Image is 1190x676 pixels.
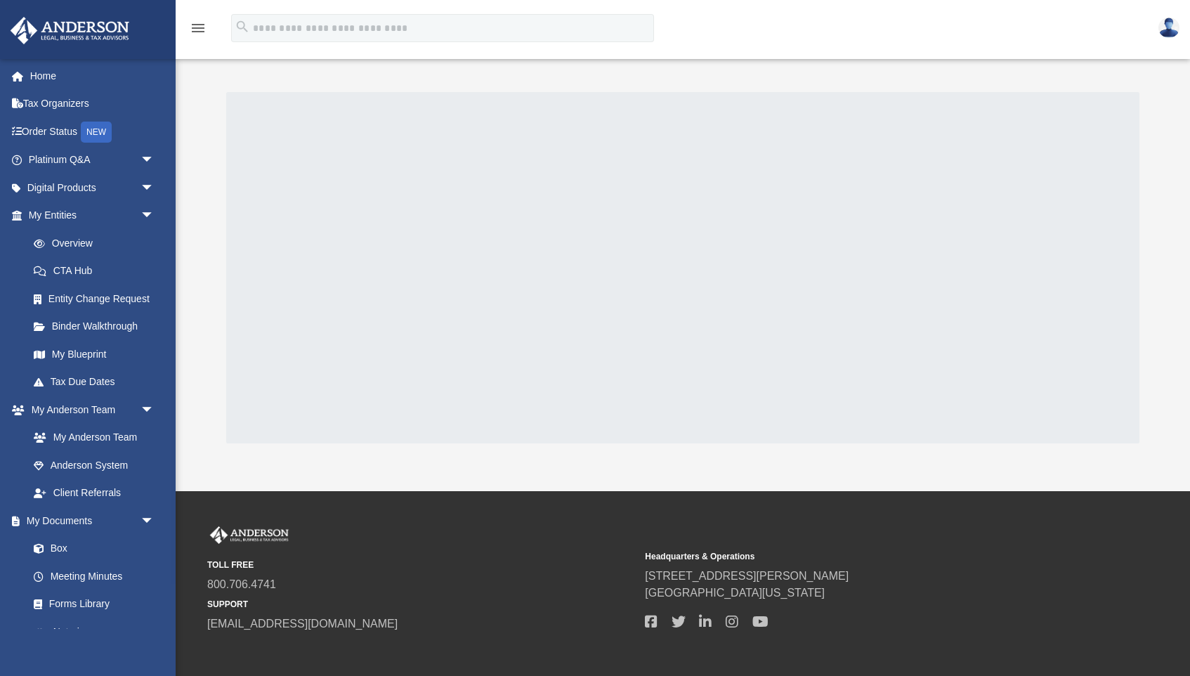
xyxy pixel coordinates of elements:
[20,618,169,646] a: Notarize
[645,550,1073,563] small: Headquarters & Operations
[10,174,176,202] a: Digital Productsarrow_drop_down
[10,507,169,535] a: My Documentsarrow_drop_down
[20,340,169,368] a: My Blueprint
[207,598,635,611] small: SUPPORT
[20,535,162,563] a: Box
[20,479,169,507] a: Client Referrals
[645,570,849,582] a: [STREET_ADDRESS][PERSON_NAME]
[10,202,176,230] a: My Entitiesarrow_drop_down
[10,117,176,146] a: Order StatusNEW
[235,19,250,34] i: search
[10,90,176,118] a: Tax Organizers
[20,368,176,396] a: Tax Due Dates
[140,174,169,202] span: arrow_drop_down
[20,313,176,341] a: Binder Walkthrough
[20,424,162,452] a: My Anderson Team
[140,396,169,424] span: arrow_drop_down
[207,526,292,545] img: Anderson Advisors Platinum Portal
[140,507,169,535] span: arrow_drop_down
[190,20,207,37] i: menu
[81,122,112,143] div: NEW
[10,146,176,174] a: Platinum Q&Aarrow_drop_down
[20,285,176,313] a: Entity Change Request
[645,587,825,599] a: [GEOGRAPHIC_DATA][US_STATE]
[20,590,162,618] a: Forms Library
[10,62,176,90] a: Home
[190,27,207,37] a: menu
[20,229,176,257] a: Overview
[207,559,635,571] small: TOLL FREE
[1158,18,1179,38] img: User Pic
[6,17,133,44] img: Anderson Advisors Platinum Portal
[140,146,169,175] span: arrow_drop_down
[140,202,169,230] span: arrow_drop_down
[10,396,169,424] a: My Anderson Teamarrow_drop_down
[20,562,169,590] a: Meeting Minutes
[207,578,276,590] a: 800.706.4741
[20,257,176,285] a: CTA Hub
[207,618,398,630] a: [EMAIL_ADDRESS][DOMAIN_NAME]
[20,451,169,479] a: Anderson System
